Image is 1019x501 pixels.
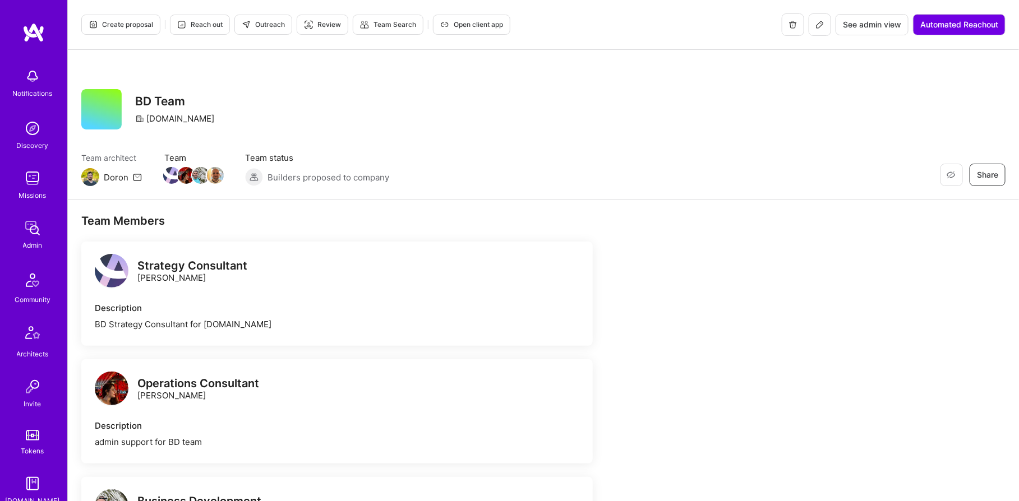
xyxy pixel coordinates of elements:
[81,168,99,186] img: Team Architect
[81,152,142,164] span: Team architect
[353,15,423,35] button: Team Search
[297,15,348,35] button: Review
[19,189,47,201] div: Missions
[245,152,389,164] span: Team status
[304,20,341,30] span: Review
[95,372,128,405] img: logo
[95,420,579,432] div: Description
[95,302,579,314] div: Description
[163,167,180,184] img: Team Member Avatar
[164,152,223,164] span: Team
[970,164,1006,186] button: Share
[21,117,44,140] img: discovery
[21,472,44,495] img: guide book
[137,378,259,401] div: [PERSON_NAME]
[947,170,956,179] i: icon EyeClosed
[179,166,193,185] a: Team Member Avatar
[22,22,45,43] img: logo
[21,445,44,457] div: Tokens
[433,15,510,35] button: Open client app
[178,167,195,184] img: Team Member Avatar
[192,167,209,184] img: Team Member Avatar
[440,20,503,30] span: Open client app
[304,20,313,29] i: icon Targeter
[977,169,998,180] span: Share
[242,20,285,30] span: Outreach
[193,166,208,185] a: Team Member Avatar
[177,20,223,30] span: Reach out
[81,15,160,35] button: Create proposal
[13,87,53,99] div: Notifications
[26,430,39,440] img: tokens
[207,167,224,184] img: Team Member Avatar
[23,239,43,251] div: Admin
[170,15,230,35] button: Reach out
[19,321,46,348] img: Architects
[208,166,223,185] a: Team Member Avatar
[15,294,50,305] div: Community
[19,267,46,294] img: Community
[920,19,998,30] span: Automated Reachout
[268,171,389,183] span: Builders proposed to company
[81,214,593,228] div: Team Members
[164,166,179,185] a: Team Member Avatar
[234,15,292,35] button: Outreach
[89,20,153,30] span: Create proposal
[95,436,579,448] div: admin support for BD team
[21,217,44,239] img: admin teamwork
[21,65,44,87] img: bell
[17,140,49,151] div: Discovery
[104,171,128,183] div: Doron
[137,378,259,389] div: Operations Consultant
[135,113,214,124] div: [DOMAIN_NAME]
[95,372,128,408] a: logo
[89,20,98,29] i: icon Proposal
[21,375,44,398] img: Invite
[913,14,1006,35] button: Automated Reachout
[17,348,49,360] div: Architects
[95,318,579,330] div: BD Strategy Consultant for [DOMAIN_NAME]
[133,173,142,182] i: icon Mail
[843,19,901,30] span: See admin view
[137,260,247,272] div: Strategy Consultant
[24,398,42,410] div: Invite
[135,94,220,108] h3: BD Team
[836,14,909,35] button: See admin view
[95,254,128,290] a: logo
[137,260,247,284] div: [PERSON_NAME]
[245,168,263,186] img: Builders proposed to company
[21,167,44,189] img: teamwork
[360,20,416,30] span: Team Search
[135,114,144,123] i: icon CompanyGray
[95,254,128,287] img: logo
